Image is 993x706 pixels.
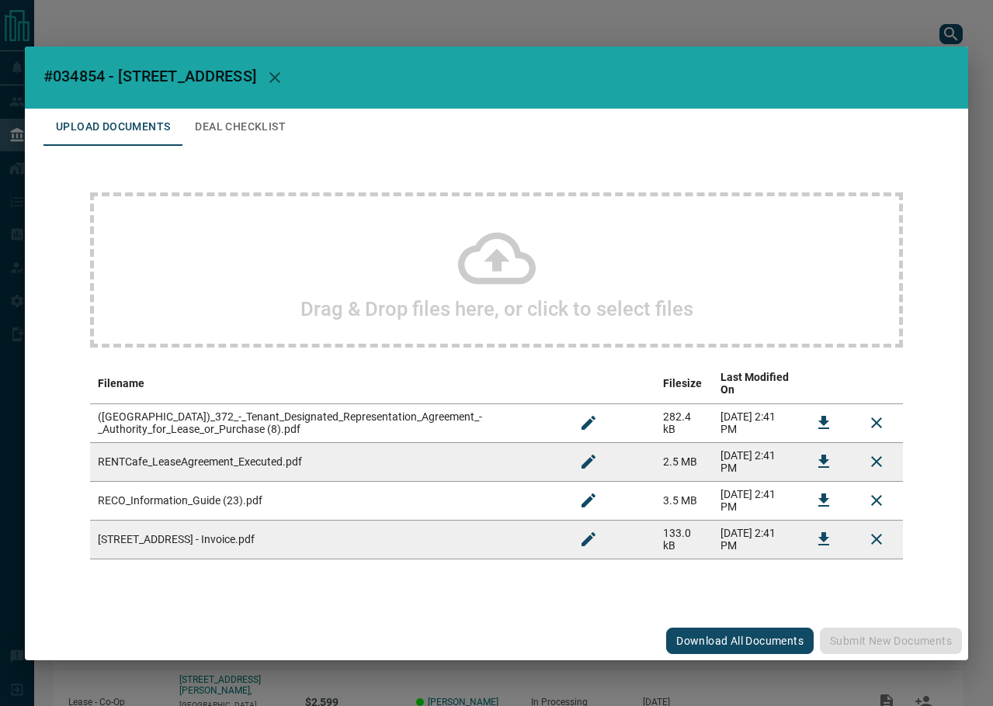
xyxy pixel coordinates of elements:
[43,109,182,146] button: Upload Documents
[805,482,842,519] button: Download
[805,404,842,441] button: Download
[182,109,298,146] button: Deal Checklist
[858,482,895,519] button: Remove File
[805,443,842,480] button: Download
[43,67,256,85] span: #034854 - [STREET_ADDRESS]
[570,404,607,441] button: Rename
[90,520,562,559] td: [STREET_ADDRESS] - Invoice.pdf
[858,521,895,558] button: Remove File
[713,363,797,404] th: Last Modified On
[90,403,562,442] td: ([GEOGRAPHIC_DATA])_372_-_Tenant_Designated_Representation_Agreement_-_Authority_for_Lease_or_Pur...
[858,443,895,480] button: Remove File
[655,481,712,520] td: 3.5 MB
[805,521,842,558] button: Download
[570,443,607,480] button: Rename
[570,482,607,519] button: Rename
[570,521,607,558] button: Rename
[713,520,797,559] td: [DATE] 2:41 PM
[666,628,814,654] button: Download All Documents
[300,297,693,320] h2: Drag & Drop files here, or click to select files
[713,442,797,481] td: [DATE] 2:41 PM
[713,403,797,442] td: [DATE] 2:41 PM
[90,192,903,348] div: Drag & Drop files here, or click to select files
[90,442,562,481] td: RENTCafe_LeaseAgreement_Executed.pdf
[850,363,903,404] th: delete file action column
[713,481,797,520] td: [DATE] 2:41 PM
[655,520,712,559] td: 133.0 kB
[562,363,655,404] th: edit column
[655,442,712,481] td: 2.5 MB
[90,363,562,404] th: Filename
[655,403,712,442] td: 282.4 kB
[655,363,712,404] th: Filesize
[797,363,850,404] th: download action column
[858,404,895,441] button: Remove File
[90,481,562,520] td: RECO_Information_Guide (23).pdf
